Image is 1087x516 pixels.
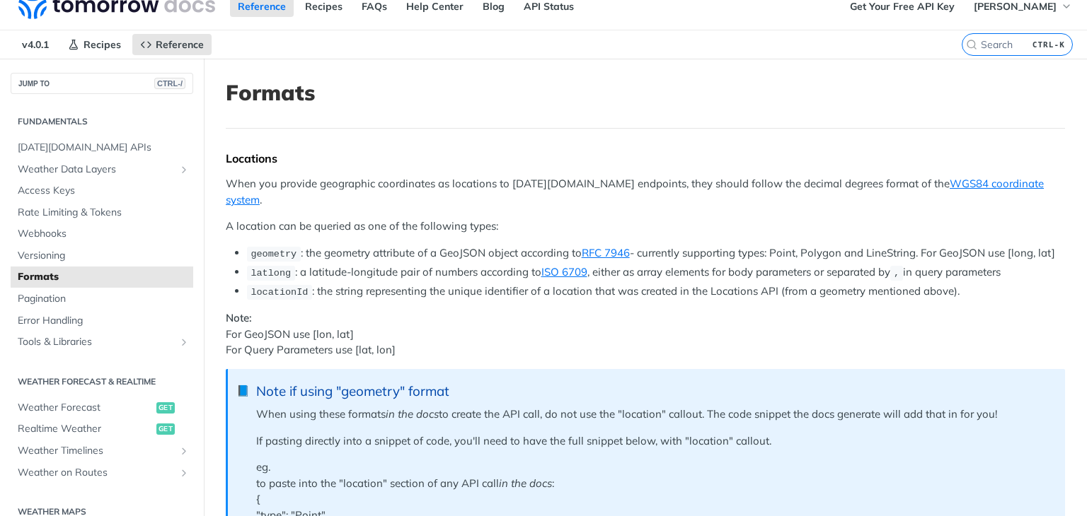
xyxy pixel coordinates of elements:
span: geometry [251,249,297,259]
span: Weather Timelines [18,444,175,458]
span: Weather Forecast [18,401,153,415]
a: WGS84 coordinate system [226,177,1044,206]
span: Versioning [18,249,190,263]
span: Realtime Weather [18,422,153,436]
li: : the geometry attribute of a GeoJSON object according to - currently supporting types: Point, Po... [247,245,1065,262]
p: When you provide geographic coordinates as locations to [DATE][DOMAIN_NAME] endpoints, they shoul... [226,176,1065,208]
strong: Note: [226,311,252,324]
p: A location can be queried as one of the following types: [226,218,1065,235]
a: Reference [132,34,212,55]
span: 📘 [236,383,250,399]
li: : a latitude-longitude pair of numbers according to , either as array elements for body parameter... [247,264,1065,281]
h1: Formats [226,80,1065,105]
a: Access Keys [11,180,193,201]
span: , [894,268,899,278]
span: Rate Limiting & Tokens [18,206,190,220]
span: Access Keys [18,184,190,198]
em: in the docs [499,476,552,490]
span: Error Handling [18,314,190,328]
span: [DATE][DOMAIN_NAME] APIs [18,141,190,155]
span: Pagination [18,292,190,306]
a: Weather Forecastget [11,397,193,418]
a: Weather TimelinesShow subpages for Weather Timelines [11,440,193,462]
a: Weather Data LayersShow subpages for Weather Data Layers [11,159,193,180]
span: CTRL-/ [154,78,185,89]
span: v4.0.1 [14,34,57,55]
span: get [156,402,175,414]
h2: Fundamentals [11,115,193,128]
span: Reference [156,38,204,51]
a: RFC 7946 [582,246,630,259]
span: Weather on Routes [18,466,175,480]
button: Show subpages for Weather on Routes [178,467,190,479]
span: Weather Data Layers [18,163,175,177]
span: Recipes [84,38,121,51]
div: Locations [226,151,1065,165]
span: Formats [18,270,190,284]
button: Show subpages for Weather Timelines [178,445,190,457]
span: locationId [251,287,308,298]
a: ISO 6709 [541,265,587,278]
a: [DATE][DOMAIN_NAME] APIs [11,137,193,158]
a: Realtime Weatherget [11,418,193,440]
a: Pagination [11,288,193,310]
kbd: CTRL-K [1029,37,1069,52]
button: Show subpages for Tools & Libraries [178,336,190,348]
a: Recipes [60,34,129,55]
a: Formats [11,266,193,288]
h2: Weather Forecast & realtime [11,375,193,388]
a: Rate Limiting & Tokens [11,202,193,223]
a: Tools & LibrariesShow subpages for Tools & Libraries [11,332,193,353]
button: JUMP TOCTRL-/ [11,73,193,94]
p: When using these formats to create the API call, do not use the "location" callout. The code snip... [256,406,1051,423]
span: Tools & Libraries [18,335,175,349]
p: For GeoJSON use [lon, lat] For Query Parameters use [lat, lon] [226,310,1065,358]
svg: Search [966,39,977,50]
span: Webhooks [18,227,190,241]
span: get [156,423,175,435]
a: Error Handling [11,310,193,332]
a: Versioning [11,245,193,266]
li: : the string representing the unique identifier of a location that was created in the Locations A... [247,283,1065,300]
span: latlong [251,268,291,278]
div: Note if using "geometry" format [256,383,1051,399]
p: If pasting directly into a snippet of code, you'll need to have the full snippet below, with "loc... [256,433,1051,450]
a: Weather on RoutesShow subpages for Weather on Routes [11,462,193,483]
a: Webhooks [11,223,193,245]
em: in the docs [386,407,439,421]
button: Show subpages for Weather Data Layers [178,164,190,175]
